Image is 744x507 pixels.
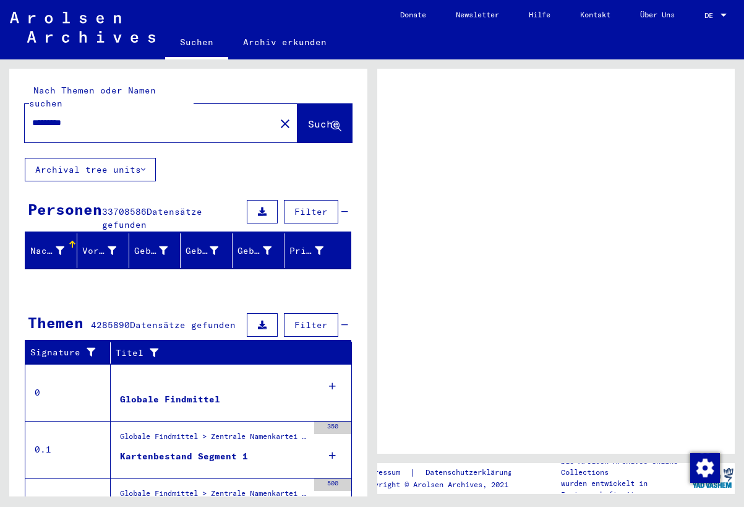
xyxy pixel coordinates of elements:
[690,453,720,483] img: Zustimmung ändern
[186,241,234,261] div: Geburt‏
[361,466,410,479] a: Impressum
[120,431,308,448] div: Globale Findmittel > Zentrale Namenkartei > Karteikarten, die im Rahmen der sequentiellen Massend...
[134,245,168,258] div: Geburtsname
[102,206,202,230] span: Datensätze gefunden
[116,343,340,363] div: Titel
[289,241,339,261] div: Prisoner #
[237,241,287,261] div: Geburtsdatum
[130,319,236,331] span: Datensätze gefunden
[25,364,111,421] td: 0
[273,111,297,136] button: Clear
[284,200,338,223] button: Filter
[561,478,690,500] p: wurden entwickelt in Partnerschaft mit
[120,488,308,505] div: Globale Findmittel > Zentrale Namenkartei > Hinweiskarten und Originale, die in T/D-Fällen aufgef...
[165,27,228,59] a: Suchen
[181,233,233,268] mat-header-cell: Geburt‏
[284,313,338,337] button: Filter
[704,11,718,20] span: DE
[91,319,130,331] span: 4285890
[690,453,719,482] div: Zustimmung ändern
[77,233,129,268] mat-header-cell: Vorname
[30,346,101,359] div: Signature
[297,104,352,142] button: Suche
[28,311,83,334] div: Themen
[233,233,284,268] mat-header-cell: Geburtsdatum
[416,466,527,479] a: Datenschutzerklärung
[82,241,132,261] div: Vorname
[10,12,155,43] img: Arolsen_neg.svg
[294,319,328,331] span: Filter
[278,116,293,131] mat-icon: close
[186,245,218,258] div: Geburt‏
[314,479,351,491] div: 500
[294,206,328,217] span: Filter
[561,456,690,478] p: Die Arolsen Archives Online-Collections
[25,233,77,268] mat-header-cell: Nachname
[29,85,156,109] mat-label: Nach Themen oder Namen suchen
[308,118,339,130] span: Suche
[314,422,351,434] div: 350
[102,206,147,217] span: 33708586
[30,241,80,261] div: Nachname
[289,245,323,258] div: Prisoner #
[30,343,113,363] div: Signature
[120,450,248,463] div: Kartenbestand Segment 1
[82,245,116,258] div: Vorname
[25,421,111,478] td: 0.1
[228,27,341,57] a: Archiv erkunden
[284,233,351,268] mat-header-cell: Prisoner #
[129,233,181,268] mat-header-cell: Geburtsname
[30,245,64,258] div: Nachname
[25,158,156,181] button: Archival tree units
[28,198,102,220] div: Personen
[134,241,184,261] div: Geburtsname
[120,393,220,406] div: Globale Findmittel
[361,479,527,490] p: Copyright © Arolsen Archives, 2021
[116,347,327,360] div: Titel
[361,466,527,479] div: |
[237,245,272,258] div: Geburtsdatum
